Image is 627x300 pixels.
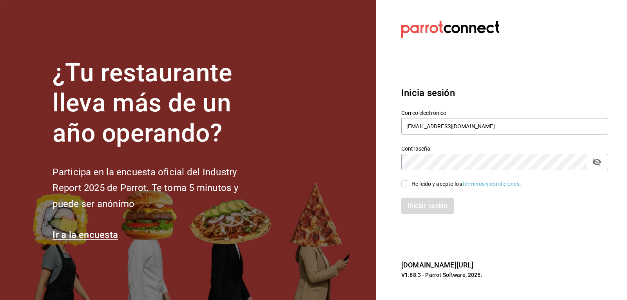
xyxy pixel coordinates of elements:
input: Ingresa tu correo electrónico [401,118,608,135]
p: V1.68.3 - Parrot Software, 2025. [401,271,608,279]
label: Correo electrónico [401,110,608,116]
div: He leído y acepto los [411,180,521,188]
button: passwordField [590,155,603,169]
a: Términos y condiciones. [462,181,521,187]
label: Contraseña [401,146,608,151]
a: Ir a la encuesta [53,229,118,240]
h1: ¿Tu restaurante lleva más de un año operando? [53,58,264,148]
h2: Participa en la encuesta oficial del Industry Report 2025 de Parrot. Te toma 5 minutos y puede se... [53,164,264,212]
a: [DOMAIN_NAME][URL] [401,261,473,269]
h3: Inicia sesión [401,86,608,100]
